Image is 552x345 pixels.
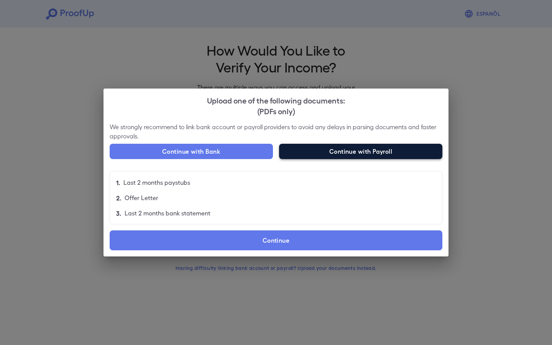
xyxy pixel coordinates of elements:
[116,193,122,202] p: 2.
[116,178,120,187] p: 1.
[110,144,273,159] button: Continue with Bank
[110,105,442,116] div: (PDFs only)
[110,230,442,250] label: Continue
[116,209,122,218] p: 3.
[110,122,442,141] p: We strongly recommend to link bank account or payroll providers to avoid any delays in parsing do...
[125,193,158,202] p: Offer Letter
[125,209,210,218] p: Last 2 months bank statement
[103,89,449,122] h2: Upload one of the following documents:
[279,144,442,159] button: Continue with Payroll
[123,178,190,187] p: Last 2 months paystubs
